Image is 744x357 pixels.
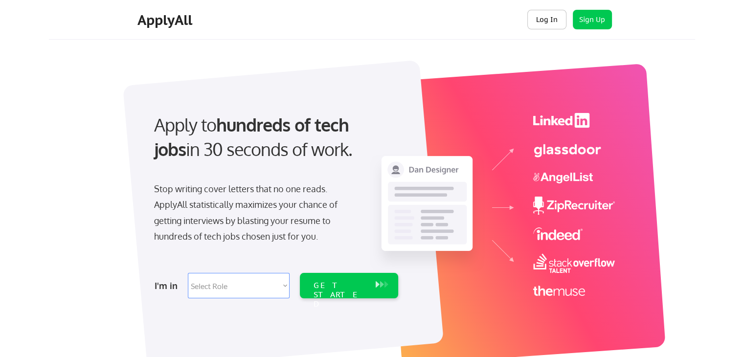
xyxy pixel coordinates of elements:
[314,281,366,309] div: GET STARTED
[154,112,394,162] div: Apply to in 30 seconds of work.
[573,10,612,29] button: Sign Up
[137,12,195,28] div: ApplyAll
[155,278,182,293] div: I'm in
[154,181,355,245] div: Stop writing cover letters that no one reads. ApplyAll statistically maximizes your chance of get...
[154,113,353,160] strong: hundreds of tech jobs
[527,10,566,29] button: Log In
